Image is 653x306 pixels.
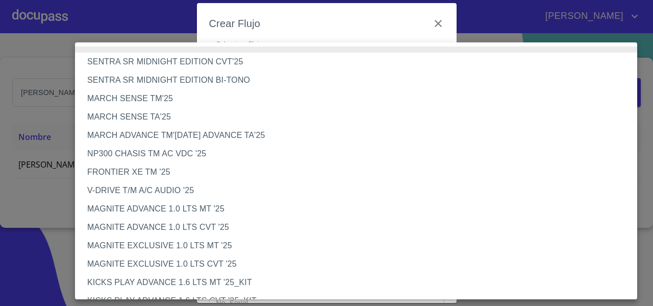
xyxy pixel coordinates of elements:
[75,218,645,237] li: MAGNITE ADVANCE 1.0 LTS CVT '25
[75,145,645,163] li: NP300 CHASIS TM AC VDC '25
[75,108,645,126] li: MARCH SENSE TA'25
[75,71,645,89] li: SENTRA SR MIDNIGHT EDITION BI-TONO
[75,89,645,108] li: MARCH SENSE TM'25
[75,126,645,145] li: MARCH ADVANCE TM'[DATE] ADVANCE TA'25
[75,163,645,181] li: FRONTIER XE TM '25
[75,53,645,71] li: SENTRA SR MIDNIGHT EDITION CVT'25
[75,200,645,218] li: MAGNITE ADVANCE 1.0 LTS MT '25
[75,181,645,200] li: V-DRIVE T/M A/C AUDIO '25
[75,273,645,292] li: KICKS PLAY ADVANCE 1.6 LTS MT '25_KIT
[75,237,645,255] li: MAGNITE EXCLUSIVE 1.0 LTS MT '25
[75,255,645,273] li: MAGNITE EXCLUSIVE 1.0 LTS CVT '25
